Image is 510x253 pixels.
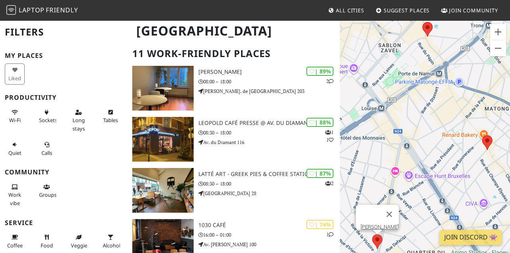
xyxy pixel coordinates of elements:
button: Food [37,231,57,252]
button: Coffee [5,231,25,252]
button: Zoom out [490,40,506,56]
p: 1 [326,231,333,238]
button: Work vibe [5,180,25,210]
p: Av. du Diamant 116 [198,138,340,146]
h3: Community [5,168,123,176]
a: Join Community [438,3,501,18]
a: Latté Art - Greek Pies & Coffee Station | 87% 2 Latté Art - Greek Pies & Coffee Station 08:30 – 1... [127,168,340,213]
h2: 11 Work-Friendly Places [132,42,335,66]
img: Jackie [132,66,194,111]
div: | 74% [306,220,333,229]
button: Sockets [37,106,57,127]
p: 08:30 – 18:00 [198,129,340,136]
p: 08:00 – 18:00 [198,78,340,85]
span: Veggie [71,242,87,249]
img: Latté Art - Greek Pies & Coffee Station [132,168,194,213]
button: Groups [37,180,57,202]
span: Stable Wi-Fi [9,117,21,124]
a: Jackie | 89% 2 [PERSON_NAME] 08:00 – 18:00 [PERSON_NAME]. de [GEOGRAPHIC_DATA] 203 [127,66,340,111]
span: Coffee [7,242,23,249]
a: Leopold Café Presse @ Av. du Diamant | 88% 11 Leopold Café Presse @ Av. du Diamant 08:30 – 18:00 ... [127,117,340,162]
img: Leopold Café Presse @ Av. du Diamant [132,117,194,162]
h3: My Places [5,52,123,59]
span: Friendly [46,6,78,14]
span: Food [41,242,53,249]
button: Wi-Fi [5,106,25,127]
span: Join Community [449,7,498,14]
h3: 1030 Café [198,222,340,229]
p: Av. [PERSON_NAME] 100 [198,241,340,248]
span: All Cities [336,7,364,14]
a: [PERSON_NAME] [361,224,399,230]
button: Alcohol [100,231,120,252]
button: Close [380,205,399,224]
span: Suggest Places [384,7,430,14]
button: Tables [100,106,120,127]
h3: Productivity [5,94,123,101]
a: Suggest Places [373,3,433,18]
p: 2 [325,180,333,187]
p: 2 [326,77,333,85]
h1: [GEOGRAPHIC_DATA] [130,20,338,42]
p: [PERSON_NAME]. de [GEOGRAPHIC_DATA] 203 [198,87,340,95]
span: Laptop [19,6,45,14]
p: 08:30 – 18:00 [198,180,340,188]
div: | 88% [306,118,333,127]
span: People working [8,191,21,206]
p: 1 1 [325,128,333,144]
div: | 87% [306,169,333,178]
a: All Cities [325,3,367,18]
a: LaptopFriendly LaptopFriendly [6,4,78,18]
button: Veggie [69,231,88,252]
span: Work-friendly tables [103,117,118,124]
a: Join Discord 👾 [439,230,502,245]
p: 16:00 – 01:00 [198,231,340,239]
h2: Filters [5,20,123,44]
button: Zoom in [490,24,506,40]
h3: Service [5,219,123,227]
img: LaptopFriendly [6,5,16,15]
span: Power sockets [39,117,57,124]
p: [GEOGRAPHIC_DATA] 28 [198,190,340,197]
h3: [PERSON_NAME] [198,69,340,75]
span: Quiet [8,149,22,156]
button: Calls [37,138,57,159]
h3: Latté Art - Greek Pies & Coffee Station [198,171,340,178]
div: | 89% [306,67,333,76]
span: Long stays [73,117,85,132]
span: Video/audio calls [41,149,52,156]
h3: Leopold Café Presse @ Av. du Diamant [198,120,340,126]
span: Group tables [39,191,57,198]
span: Alcohol [103,242,120,249]
button: Long stays [69,106,88,135]
button: Quiet [5,138,25,159]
